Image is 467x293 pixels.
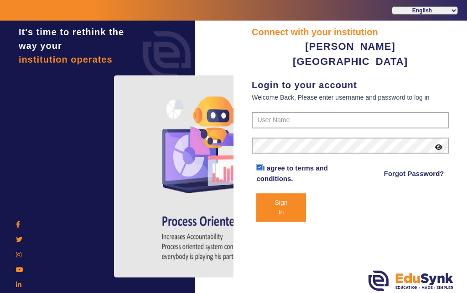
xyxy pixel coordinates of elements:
[368,271,453,291] img: edusynk.png
[252,112,449,128] input: User Name
[256,193,306,222] button: Sign In
[384,168,444,179] a: Forgot Password?
[252,39,449,69] div: [PERSON_NAME] [GEOGRAPHIC_DATA]
[252,25,449,39] div: Connect with your institution
[114,75,306,277] img: login4.png
[252,92,449,103] div: Welcome Back, Please enter username and password to log in
[133,21,201,89] img: login.png
[19,54,113,64] span: institution operates
[19,27,124,51] span: It's time to rethink the way your
[252,78,449,92] div: Login to your account
[256,164,328,182] a: I agree to terms and conditions.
